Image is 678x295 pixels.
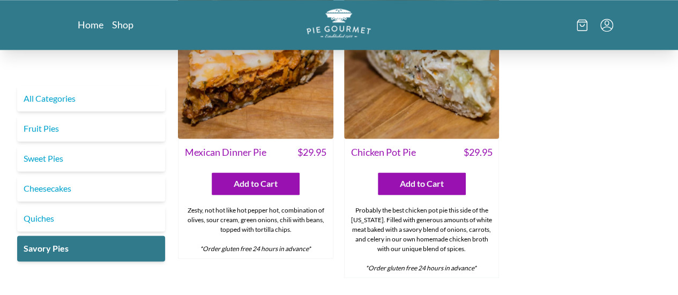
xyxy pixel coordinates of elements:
span: Add to Cart [234,177,278,190]
img: logo [307,9,371,38]
em: *Order gluten free 24 hours in advance* [366,264,476,272]
button: Add to Cart [212,172,300,195]
span: Add to Cart [400,177,444,190]
a: Home [78,18,103,31]
a: All Categories [17,86,165,111]
span: $ 29.95 [297,145,326,160]
em: *Order gluten free 24 hours in advance* [200,245,311,253]
a: Shop [112,18,133,31]
a: Quiches [17,206,165,231]
button: Add to Cart [378,172,466,195]
span: $ 29.95 [463,145,492,160]
a: Savory Pies [17,236,165,261]
div: Zesty, not hot like hot pepper hot, combination of olives, sour cream, green onions, chili with b... [178,201,333,258]
div: Probably the best chicken pot pie this side of the [US_STATE]. Filled with generous amounts of wh... [345,201,499,277]
span: Mexican Dinner Pie [185,145,266,160]
a: Cheesecakes [17,176,165,201]
a: Sweet Pies [17,146,165,171]
button: Menu [600,19,613,32]
a: Fruit Pies [17,116,165,141]
a: Logo [307,9,371,41]
span: Chicken Pot Pie [351,145,416,160]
